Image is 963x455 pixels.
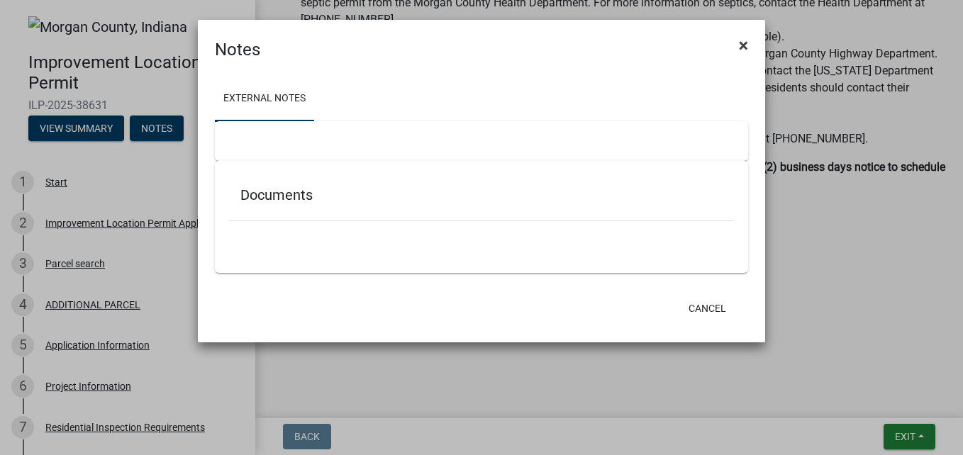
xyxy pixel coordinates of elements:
span: × [739,35,748,55]
button: Cancel [677,296,737,321]
a: External Notes [215,77,314,122]
h4: Notes [215,37,260,62]
h5: Documents [240,186,723,203]
button: Close [728,26,759,65]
